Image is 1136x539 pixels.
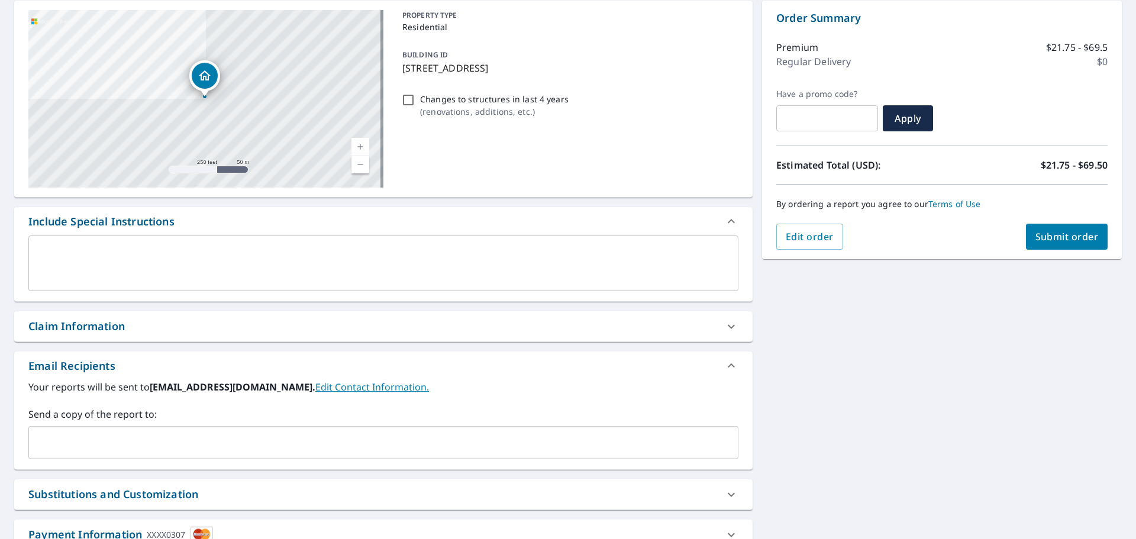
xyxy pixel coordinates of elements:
span: Edit order [786,230,834,243]
p: [STREET_ADDRESS] [402,61,734,75]
div: Substitutions and Customization [28,486,198,502]
p: Estimated Total (USD): [776,158,942,172]
p: PROPERTY TYPE [402,10,734,21]
p: $21.75 - $69.5 [1046,40,1108,54]
div: Include Special Instructions [28,214,175,230]
a: Current Level 17, Zoom Out [351,156,369,173]
label: Send a copy of the report to: [28,407,738,421]
a: EditContactInfo [315,380,429,393]
div: Email Recipients [28,358,115,374]
p: Residential [402,21,734,33]
div: Claim Information [14,311,753,341]
div: Substitutions and Customization [14,479,753,509]
label: Your reports will be sent to [28,380,738,394]
p: Changes to structures in last 4 years [420,93,569,105]
p: BUILDING ID [402,50,448,60]
p: $0 [1097,54,1108,69]
p: Premium [776,40,818,54]
p: Regular Delivery [776,54,851,69]
span: Apply [892,112,924,125]
div: Dropped pin, building 1, Residential property, 218 Vacation Ln Reeds Spring, MO 65737 [189,60,220,97]
p: $21.75 - $69.50 [1041,158,1108,172]
span: Submit order [1035,230,1099,243]
button: Edit order [776,224,843,250]
a: Current Level 17, Zoom In [351,138,369,156]
p: By ordering a report you agree to our [776,199,1108,209]
div: Claim Information [28,318,125,334]
p: Order Summary [776,10,1108,26]
button: Apply [883,105,933,131]
div: Email Recipients [14,351,753,380]
label: Have a promo code? [776,89,878,99]
button: Submit order [1026,224,1108,250]
b: [EMAIL_ADDRESS][DOMAIN_NAME]. [150,380,315,393]
a: Terms of Use [928,198,981,209]
p: ( renovations, additions, etc. ) [420,105,569,118]
div: Include Special Instructions [14,207,753,235]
